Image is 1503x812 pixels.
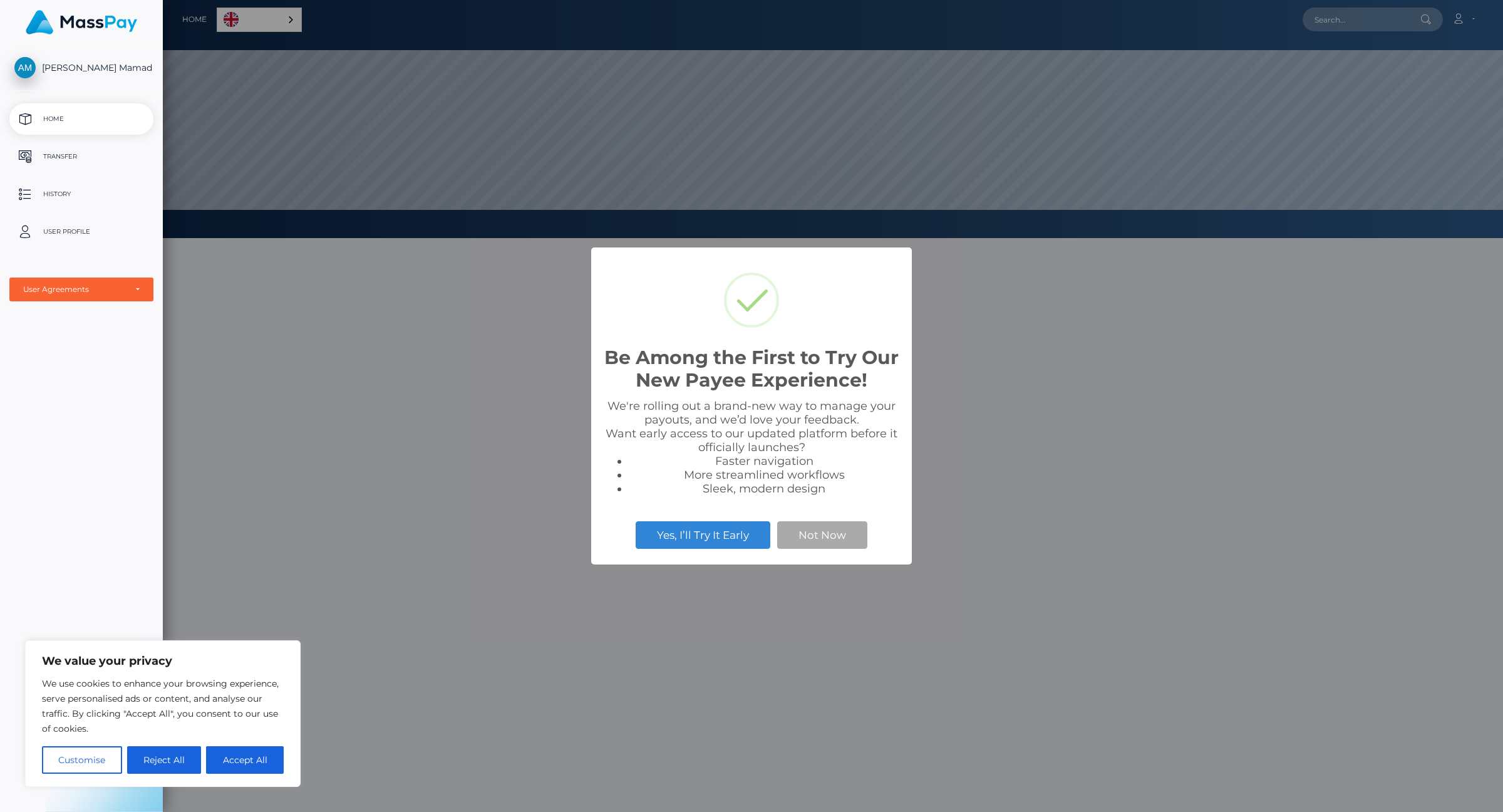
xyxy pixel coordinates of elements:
button: Reject All [127,746,202,774]
div: User Agreements [23,284,126,294]
p: User Profile [14,222,148,241]
button: Customise [42,746,122,774]
li: Faster navigation [629,454,899,468]
h2: Be Among the First to Try Our New Payee Experience! [604,346,899,392]
p: Home [14,110,148,128]
img: MassPay [26,10,137,34]
button: Not Now [777,521,867,549]
li: Sleek, modern design [629,482,899,496]
div: We value your privacy [25,640,301,787]
p: We value your privacy [42,653,284,669]
p: Transfer [14,147,148,166]
p: We use cookies to enhance your browsing experience, serve personalised ads or content, and analys... [42,676,284,736]
p: History [14,185,148,204]
button: User Agreements [9,278,153,301]
button: Yes, I’ll Try It Early [636,521,770,549]
button: Accept All [206,746,284,774]
span: [PERSON_NAME] Mamad [9,62,153,73]
li: More streamlined workflows [629,468,899,482]
div: We're rolling out a brand-new way to manage your payouts, and we’d love your feedback. Want early... [604,399,899,496]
